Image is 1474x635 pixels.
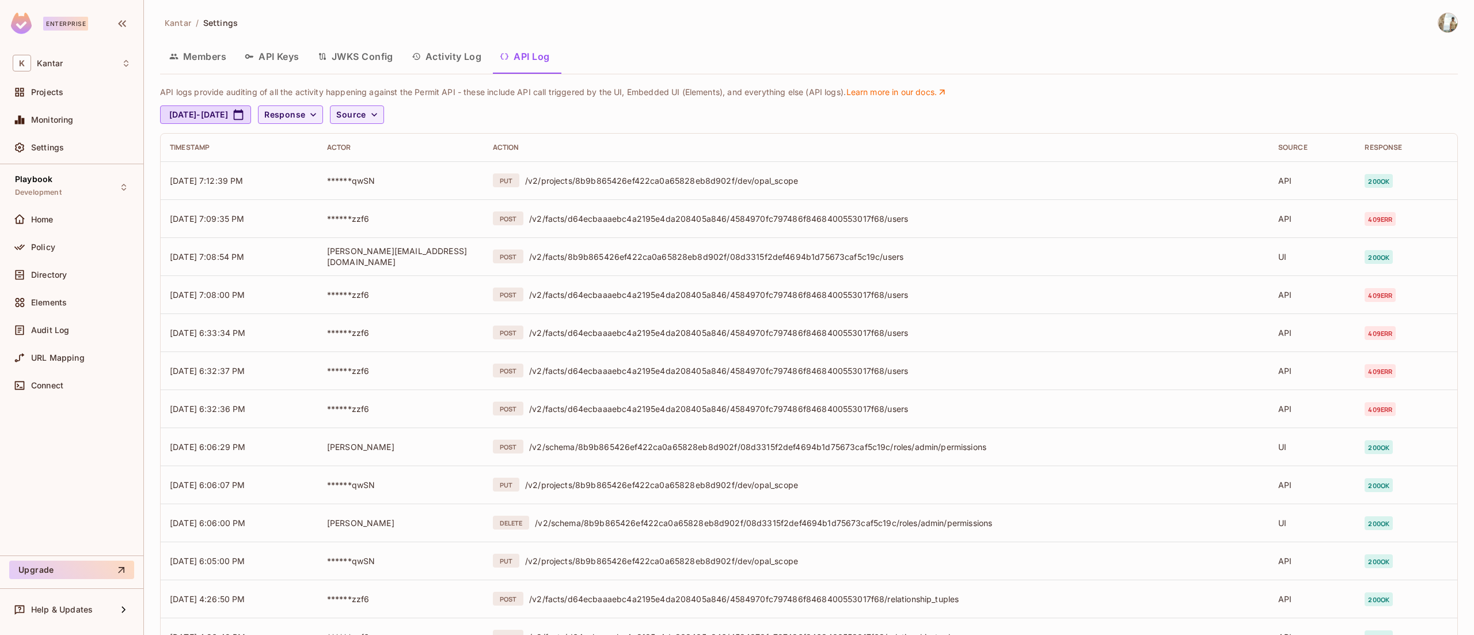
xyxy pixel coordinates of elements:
span: [PERSON_NAME][EMAIL_ADDRESS][DOMAIN_NAME] [327,246,467,267]
td: API [1269,542,1356,580]
span: 409 err [1365,212,1396,226]
span: Home [31,215,54,224]
span: 409 err [1365,364,1396,378]
span: 409 err [1365,402,1396,416]
div: /v2/facts/d64ecbaaaebc4a2195e4da208405a846/4584970fc797486f8468400553017f68/users [529,327,1260,338]
span: [DATE] 6:06:29 PM [170,442,246,452]
div: Timestamp [170,143,309,152]
span: [PERSON_NAME] [327,442,394,452]
li: / [196,17,199,28]
span: 200 ok [1365,592,1393,606]
div: /v2/projects/8b9b865426ef422ca0a65828eb8d902f/dev/opal_scope [525,479,1260,490]
div: /v2/facts/d64ecbaaaebc4a2195e4da208405a846/4584970fc797486f8468400553017f68/users [529,289,1260,300]
td: API [1269,161,1356,199]
span: Connect [31,381,63,390]
div: POST [493,364,523,377]
td: API [1269,580,1356,618]
button: [DATE]-[DATE] [160,105,251,124]
p: API logs provide auditing of all the activity happening against the Permit API - these include AP... [160,87,1441,97]
button: Members [160,42,235,71]
div: POST [493,402,523,415]
div: /v2/projects/8b9b865426ef422ca0a65828eb8d902f/dev/opal_scope [525,555,1260,566]
span: 409 err [1365,326,1396,340]
span: Response [264,108,305,122]
td: API [1269,466,1356,504]
div: POST [493,326,523,339]
td: API [1269,390,1356,428]
button: API Log [491,42,559,71]
span: Kantar [165,17,191,28]
span: [DATE] 6:05:00 PM [170,556,245,566]
div: PUT [493,173,519,187]
span: [DATE] 6:32:37 PM [170,366,245,376]
img: Spoorthy D Gopalagowda [1438,13,1457,32]
button: Response [258,105,323,124]
div: PUT [493,554,519,568]
td: API [1269,313,1356,351]
span: Settings [203,17,238,28]
div: /v2/facts/d64ecbaaaebc4a2195e4da208405a846/4584970fc797486f8468400553017f68/users [529,403,1260,414]
div: /v2/facts/8b9b865426ef422ca0a65828eb8d902f/08d3315f2def4694b1d75673caf5c19c/users [529,251,1260,262]
span: Directory [31,270,67,279]
div: POST [493,440,523,453]
span: [DATE] 4:26:50 PM [170,594,245,604]
img: SReyMgAAAABJRU5ErkJggg== [11,13,32,34]
div: PUT [493,478,519,492]
div: Actor [327,143,474,152]
button: API Keys [235,42,309,71]
span: 200 ok [1365,554,1393,568]
div: Response [1365,143,1448,152]
div: /v2/facts/d64ecbaaaebc4a2195e4da208405a846/4584970fc797486f8468400553017f68/users [529,213,1260,224]
td: UI [1269,428,1356,466]
div: POST [493,288,523,301]
div: POST [493,250,523,263]
span: Playbook [15,175,52,184]
div: /v2/projects/8b9b865426ef422ca0a65828eb8d902f/dev/opal_scope [525,175,1260,186]
td: API [1269,275,1356,313]
span: [DATE] 7:08:00 PM [170,290,245,300]
td: UI [1269,504,1356,542]
span: Development [15,188,62,197]
button: Upgrade [9,561,134,579]
div: /v2/schema/8b9b865426ef422ca0a65828eb8d902f/08d3315f2def4694b1d75673caf5c19c/roles/admin/permissions [535,517,1260,528]
span: [DATE] 7:12:39 PM [170,176,244,186]
span: [DATE] 6:06:00 PM [170,518,246,528]
span: 200 ok [1365,516,1393,530]
div: Action [493,143,1260,152]
span: 200 ok [1365,440,1393,454]
div: DELETE [493,516,530,530]
span: K [13,55,31,71]
div: Enterprise [43,17,88,31]
span: Settings [31,143,64,152]
a: Learn more in our docs. [846,87,947,97]
span: [DATE] 6:33:34 PM [170,328,246,338]
span: Help & Updates [31,605,93,614]
div: POST [493,592,523,606]
span: Projects [31,88,63,97]
span: Policy [31,243,55,252]
div: /v2/schema/8b9b865426ef422ca0a65828eb8d902f/08d3315f2def4694b1d75673caf5c19c/roles/admin/permissions [529,441,1260,452]
div: /v2/facts/d64ecbaaaebc4a2195e4da208405a846/4584970fc797486f8468400553017f68/users [529,365,1260,376]
span: URL Mapping [31,353,85,362]
span: [PERSON_NAME] [327,518,394,528]
span: Source [336,108,366,122]
span: Elements [31,298,67,307]
span: Audit Log [31,326,69,335]
div: POST [493,211,523,225]
span: [DATE] 6:06:07 PM [170,480,245,490]
td: API [1269,199,1356,237]
td: UI [1269,237,1356,275]
span: 200 ok [1365,478,1393,492]
span: 200 ok [1365,174,1393,188]
span: Monitoring [31,115,74,124]
td: API [1269,351,1356,390]
button: Activity Log [402,42,491,71]
span: Workspace: Kantar [37,59,63,68]
span: [DATE] 7:09:35 PM [170,214,245,224]
span: 409 err [1365,288,1396,302]
div: Source [1278,143,1347,152]
div: /v2/facts/d64ecbaaaebc4a2195e4da208405a846/4584970fc797486f8468400553017f68/relationship_tuples [529,594,1260,604]
span: [DATE] 6:32:36 PM [170,404,246,414]
span: [DATE] 7:08:54 PM [170,252,245,262]
button: JWKS Config [309,42,402,71]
